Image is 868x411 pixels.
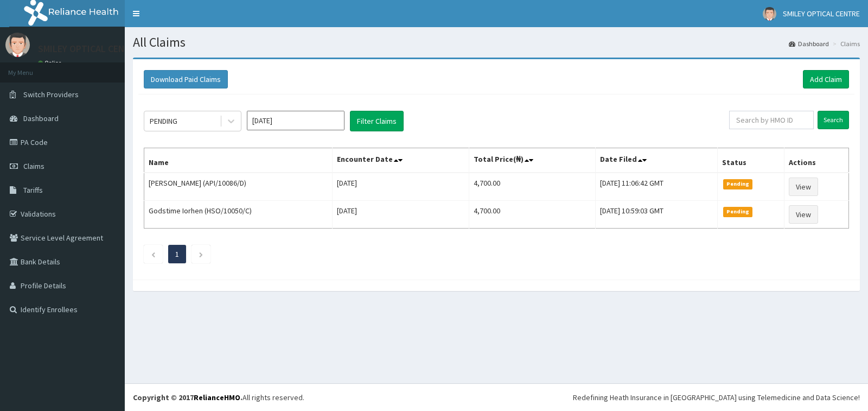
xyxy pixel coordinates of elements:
span: Pending [723,179,753,189]
input: Search by HMO ID [729,111,814,129]
span: SMILEY OPTICAL CENTRE [783,9,860,18]
span: Pending [723,207,753,217]
span: Switch Providers [23,90,79,99]
div: Redefining Heath Insurance in [GEOGRAPHIC_DATA] using Telemedicine and Data Science! [573,392,860,403]
li: Claims [830,39,860,48]
a: Online [38,59,64,67]
td: Godstime Iorhen (HSO/10050/C) [144,201,333,229]
th: Status [717,148,784,173]
div: PENDING [150,116,177,127]
a: View [789,178,818,196]
input: Search [818,111,849,129]
td: [PERSON_NAME] (API/10086/D) [144,173,333,201]
img: User Image [5,33,30,57]
td: [DATE] [333,201,469,229]
a: Add Claim [803,70,849,88]
th: Name [144,148,333,173]
a: Next page [199,249,203,259]
input: Select Month and Year [247,111,344,130]
td: [DATE] 11:06:42 GMT [595,173,717,201]
span: Tariffs [23,185,43,195]
footer: All rights reserved. [125,383,868,411]
p: SMILEY OPTICAL CENTRE [38,44,141,54]
img: User Image [763,7,776,21]
a: View [789,205,818,224]
th: Encounter Date [333,148,469,173]
th: Actions [784,148,848,173]
strong: Copyright © 2017 . [133,393,242,402]
td: [DATE] [333,173,469,201]
a: Dashboard [789,39,829,48]
span: Claims [23,161,44,171]
th: Total Price(₦) [469,148,595,173]
span: Dashboard [23,113,59,123]
button: Download Paid Claims [144,70,228,88]
a: Page 1 is your current page [175,249,179,259]
a: RelianceHMO [194,393,240,402]
button: Filter Claims [350,111,404,131]
td: 4,700.00 [469,173,595,201]
td: 4,700.00 [469,201,595,229]
h1: All Claims [133,35,860,49]
td: [DATE] 10:59:03 GMT [595,201,717,229]
a: Previous page [151,249,156,259]
th: Date Filed [595,148,717,173]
